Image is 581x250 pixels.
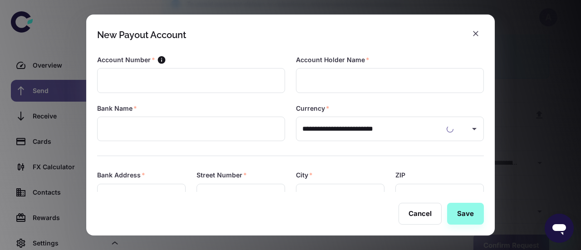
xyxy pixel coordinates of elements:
button: Save [447,203,484,225]
label: Bank Address [97,171,145,180]
label: Street Number [197,171,247,180]
label: City [296,171,313,180]
button: Open [468,123,481,135]
button: Cancel [399,203,442,225]
label: Account Number [97,55,155,64]
label: Currency [296,104,330,113]
iframe: Button to launch messaging window [545,214,574,243]
label: Account Holder Name [296,55,369,64]
div: New Payout Account [97,29,186,40]
label: Bank Name [97,104,137,113]
label: ZIP [395,171,405,180]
